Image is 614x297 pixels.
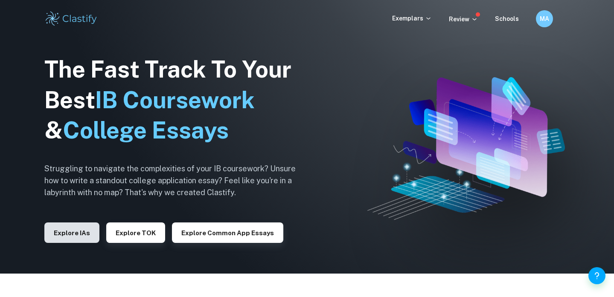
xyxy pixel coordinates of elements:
h6: Struggling to navigate the complexities of your IB coursework? Unsure how to write a standout col... [44,163,309,199]
h6: MA [539,14,549,23]
button: MA [536,10,553,27]
button: Help and Feedback [588,267,605,284]
a: Schools [495,15,519,22]
img: Clastify hero [367,77,565,220]
button: Explore Common App essays [172,222,283,243]
button: Explore TOK [106,222,165,243]
a: Explore TOK [106,228,165,236]
img: Clastify logo [44,10,99,27]
span: IB Coursework [95,87,255,113]
a: Explore Common App essays [172,228,283,236]
p: Exemplars [392,14,432,23]
button: Explore IAs [44,222,99,243]
h1: The Fast Track To Your Best & [44,54,309,146]
p: Review [449,14,478,24]
span: College Essays [63,117,229,144]
a: Explore IAs [44,228,99,236]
